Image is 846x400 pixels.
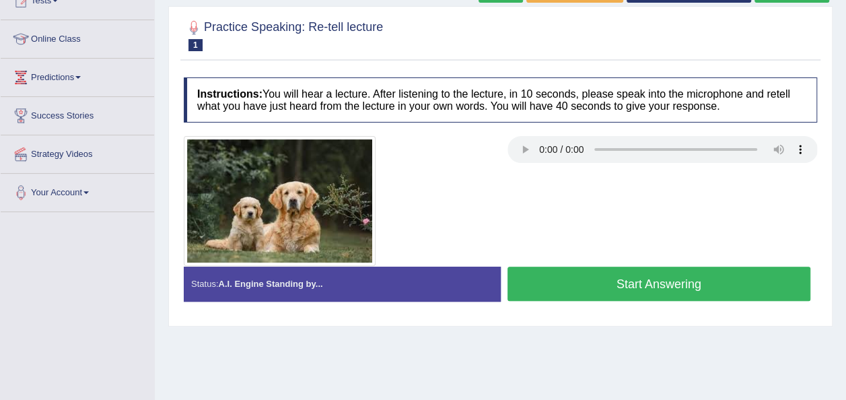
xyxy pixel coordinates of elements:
[1,59,154,92] a: Predictions
[184,77,817,123] h4: You will hear a lecture. After listening to the lecture, in 10 seconds, please speak into the mic...
[1,97,154,131] a: Success Stories
[507,267,811,301] button: Start Answering
[1,135,154,169] a: Strategy Videos
[1,20,154,54] a: Online Class
[197,88,262,100] b: Instructions:
[1,174,154,207] a: Your Account
[188,39,203,51] span: 1
[218,279,322,289] strong: A.I. Engine Standing by...
[184,267,501,301] div: Status:
[184,18,383,51] h2: Practice Speaking: Re-tell lecture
